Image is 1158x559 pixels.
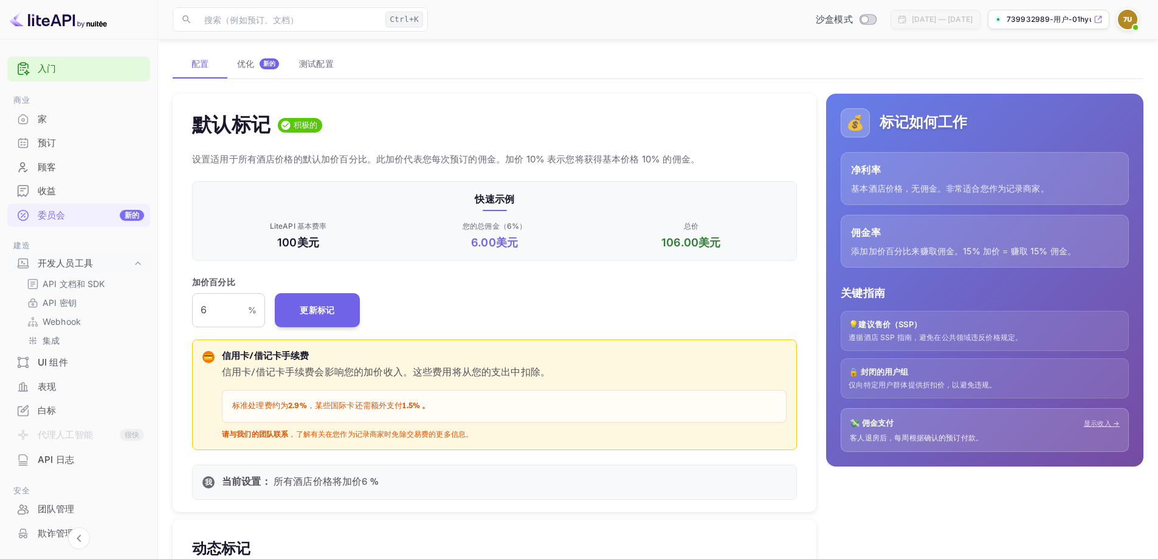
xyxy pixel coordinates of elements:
font: 信用卡/借记卡手续费 [222,350,309,362]
font: 佣金率 [851,226,880,238]
font: 6 % [362,476,377,488]
font: 顾客 [38,161,56,173]
font: 客人退房后，每周根据确认的预订付款。 [850,433,983,442]
font: [DATE] — [DATE] [912,15,973,24]
font: API 文档和 SDK [43,279,105,289]
a: 集成 [27,334,140,347]
a: API 日志 [7,448,150,471]
a: 入门 [38,62,144,76]
font: 1.5% 。 [402,401,430,411]
font: 安全 [13,485,30,495]
font: 6 [507,221,512,231]
font: 基本酒店价格，无佣金。非常适合您作为记录商家。 [851,183,1049,193]
a: UI 组件 [7,351,150,373]
font: 默认标记 [192,113,271,138]
font: Webhook [43,316,81,327]
font: 动态标记 [192,540,250,557]
font: 当前设置： [222,476,271,488]
a: 收益 [7,179,150,202]
font: 加价百​​分比 [192,277,235,287]
button: 更新标记 [275,293,360,327]
div: API 日志 [7,448,150,472]
div: UI 组件 [7,351,150,375]
font: 快速示例 [475,193,514,205]
a: 预订 [7,131,150,154]
font: 美元 [698,236,720,249]
font: 6.00 [471,236,496,249]
font: 净利率 [851,164,880,176]
font: 欺诈管理 [38,527,75,539]
font: 委员会 [38,209,65,221]
div: 表现 [7,375,150,399]
input: 0 [192,293,248,327]
font: 美元 [496,236,518,249]
font: 所有酒店价格将加价 [274,476,362,488]
font: 标记如何工作 [880,113,967,132]
a: 白标 [7,399,150,422]
font: ，了解有关在您作为记录商家时免除交易费的更多信息。 [288,430,473,439]
font: % [248,305,257,315]
font: 商业 [13,95,30,105]
font: 100美元 [277,236,319,249]
div: 收益 [7,179,150,203]
a: API 文档和 SDK [27,277,140,290]
font: 更新标记 [300,305,334,315]
input: 搜索（例如预订、文档） [197,7,381,32]
font: 收益 [38,185,56,196]
a: 显示收入 → [1084,418,1120,429]
font: 标准处理费约为 [232,401,288,411]
font: 测试配置 [299,59,334,69]
div: 入门 [7,57,150,82]
div: 家 [7,108,150,131]
a: 表现 [7,375,150,398]
button: 折叠导航 [68,527,90,549]
font: 白标 [38,404,56,416]
font: 家 [38,113,47,125]
font: 💡建议售价（SSP） [849,319,922,329]
font: LiteAPI 基本费率 [270,221,327,231]
font: 💳 [204,352,213,361]
font: 团队管理 [38,503,75,515]
font: 开发人员工具 [38,257,93,269]
font: ，某些国际卡 [307,401,355,411]
font: 关键指南 [841,286,885,299]
font: 739932989-用户-01hyu.n... [1007,15,1108,24]
font: Ctrl+K [390,15,419,24]
font: 设置适用于所有酒店价格的默认加价百分比。此加价代表您每次预订的佣金。加价 10% 表示您将获得基本价格 10% 的佣金。 [192,153,700,165]
div: 切换到生产模式 [811,13,881,27]
div: 集成 [22,332,145,349]
div: 顾客 [7,156,150,179]
div: 开发人员工具 [7,253,150,274]
font: 积极的 [294,120,317,130]
font: %） [512,221,526,231]
font: 💰 [846,114,864,131]
font: 遵循酒店 SSP 指南，避免在公共领域违反价格规定。 [849,333,1022,342]
font: 集成 [43,335,60,345]
a: Webhook [27,315,140,328]
div: 预订 [7,131,150,155]
font: 沙盒模式 [816,13,853,25]
font: 请与我们的团队联系 [222,430,288,439]
font: 显示收入 → [1084,419,1120,428]
font: 还需额外支付 [355,401,403,411]
div: 白标 [7,399,150,423]
a: API 密钥 [27,296,140,309]
font: 您的总佣金（ [463,221,507,231]
font: 🔒 封闭的用户组 [849,367,908,377]
font: API 密钥 [43,297,77,308]
a: 欺诈管理 [7,522,150,544]
img: 739932989 用户 [1118,10,1137,29]
font: 💸 佣金支付 [850,418,894,428]
font: 仅向特定用户群体提供折扣价，以避免违规。 [849,380,996,389]
font: API 日志 [38,454,74,465]
div: 团队管理 [7,498,150,521]
font: 表现 [38,381,56,392]
div: 委员会新的 [7,204,150,227]
font: 配置 [191,59,209,69]
font: 入门 [38,63,56,74]
font: 预订 [38,137,56,148]
img: LiteAPI 徽标 [10,10,107,29]
font: 我 [205,477,212,487]
div: API 文档和 SDK [22,275,145,293]
font: 新的 [125,210,139,220]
